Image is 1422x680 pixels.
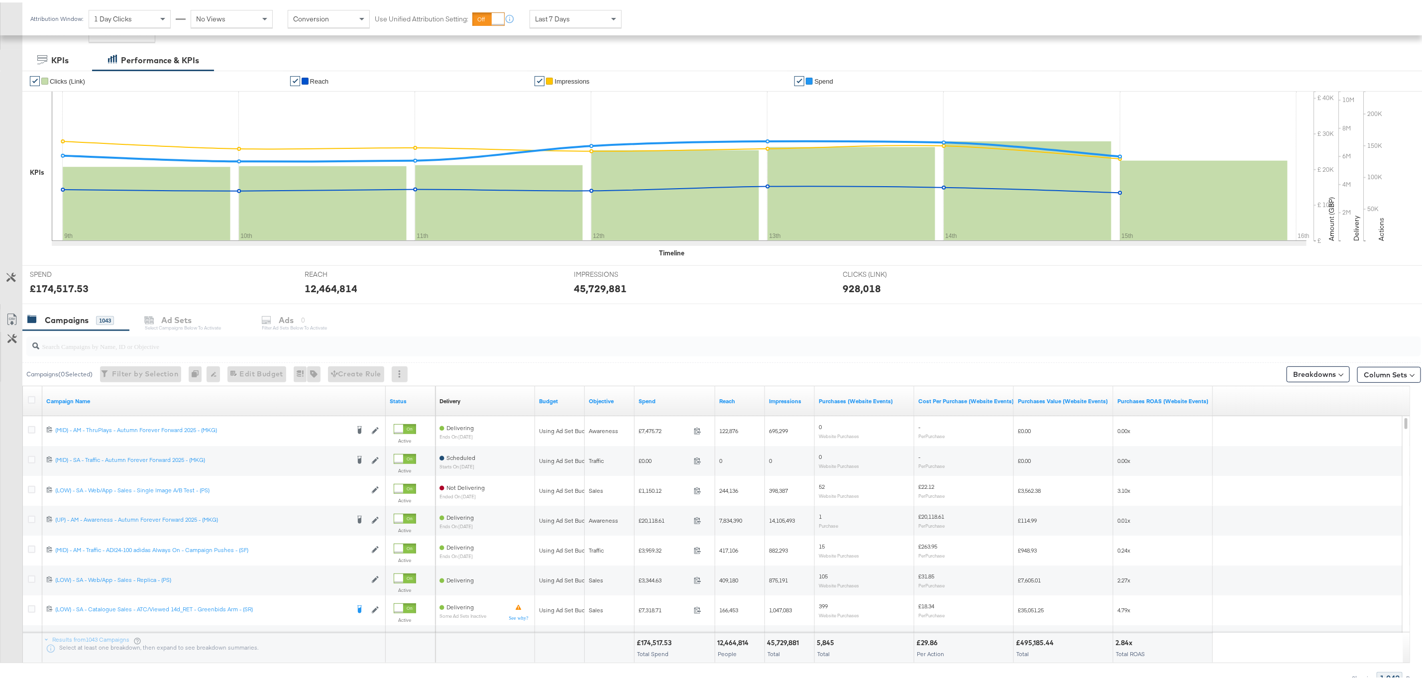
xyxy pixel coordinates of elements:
[769,604,792,611] span: 1,047,083
[589,484,603,492] span: Sales
[1117,425,1130,432] span: 0.00x
[637,648,668,655] span: Total Spend
[819,610,859,616] sub: Website Purchases
[639,544,690,552] span: £3,959.32
[30,74,40,84] a: ✔
[394,495,416,501] label: Active
[819,510,822,518] span: 1
[1018,544,1037,552] span: £948.93
[918,520,945,526] sub: Per Purchase
[439,432,474,437] sub: ends on [DATE]
[55,484,366,492] a: (LOW) - SA - Web/App - Sales - Single Image A/B Test - (PS)
[814,75,833,83] span: Spend
[817,648,830,655] span: Total
[819,480,825,488] span: 52
[917,648,944,655] span: Per Action
[719,574,738,581] span: 409,180
[446,511,474,519] span: Delivering
[719,604,738,611] span: 166,453
[1018,484,1041,492] span: £3,562.38
[446,541,474,549] span: Delivering
[639,604,690,611] span: £7,318.71
[305,279,358,293] div: 12,464,814
[539,574,594,582] div: Using Ad Set Budget
[55,544,366,552] div: (MID) - AM - Traffic - ADI24-100 adidas Always On - Campaign Pushes - (SF)
[1377,215,1386,238] text: Actions
[51,52,69,64] div: KPIs
[50,75,85,83] span: Clicks (Link)
[439,551,474,557] sub: ends on [DATE]
[539,604,594,612] div: Using Ad Set Budget
[30,165,44,175] div: KPIs
[719,544,738,552] span: 417,106
[55,453,349,461] div: (MID) - SA - Traffic - Autumn Forever Forward 2025 - (MKG)
[718,648,737,655] span: People
[769,484,788,492] span: 398,387
[1287,364,1350,380] button: Breakdowns
[843,279,881,293] div: 928,018
[637,636,674,645] div: £174,517.53
[94,12,132,21] span: 1 Day Clicks
[1115,636,1135,645] div: 2.84x
[574,279,627,293] div: 45,729,881
[918,580,945,586] sub: Per Purchase
[1018,574,1041,581] span: £7,605.01
[394,525,416,531] label: Active
[819,460,859,466] sub: Website Purchases
[45,312,89,324] div: Campaigns
[819,570,828,577] span: 105
[819,431,859,437] sub: Website Purchases
[539,454,594,462] div: Using Ad Set Budget
[819,550,859,556] sub: Website Purchases
[46,395,382,403] a: Your campaign name.
[539,484,594,492] div: Using Ad Set Budget
[918,490,945,496] sub: Per Purchase
[539,544,594,552] div: Using Ad Set Budget
[767,636,802,645] div: 45,729,881
[918,570,934,577] span: £31.85
[1018,514,1037,522] span: £114.99
[819,395,910,403] a: The number of times a purchase was made tracked by your Custom Audience pixel on your website aft...
[719,484,738,492] span: 244,136
[539,395,581,403] a: The maximum amount you're willing to spend on your ads, on average each day or over the lifetime ...
[918,451,920,458] span: -
[535,12,570,21] span: Last 7 Days
[55,513,349,523] a: (UP) - AM - Awareness - Autumn Forever Forward 2025 - (MKG)
[817,636,837,645] div: 5,845
[589,574,603,581] span: Sales
[390,395,432,403] a: Shows the current state of your Ad Campaign.
[819,540,825,548] span: 15
[554,75,589,83] span: Impressions
[305,267,380,277] span: REACH
[439,521,474,527] sub: ends on [DATE]
[189,364,207,380] div: 0
[394,614,416,621] label: Active
[719,425,738,432] span: 122,876
[439,395,460,403] div: Delivery
[719,395,761,403] a: The number of people your ad was served to.
[1357,364,1421,380] button: Column Sets
[1018,395,1109,403] a: The total value of the purchase actions tracked by your Custom Audience pixel on your website aft...
[535,74,545,84] a: ✔
[55,573,366,581] div: (LOW) - SA - Web/App - Sales - Replica - (PS)
[819,600,828,607] span: 399
[55,424,349,434] a: (MID) - AM - ThruPlays - Autumn Forever Forward 2025 - (MKG)
[767,648,780,655] span: Total
[394,465,416,471] label: Active
[918,395,1014,403] a: The average cost for each purchase tracked by your Custom Audience pixel on your website after pe...
[769,574,788,581] span: 875,191
[589,454,604,462] span: Traffic
[769,454,772,462] span: 0
[446,481,485,489] span: Not Delivering
[1117,484,1130,492] span: 3.10x
[918,600,934,607] span: £18.34
[639,395,711,403] a: The total amount spent to date.
[1117,544,1130,552] span: 0.24x
[819,421,822,428] span: 0
[918,460,945,466] sub: Per Purchase
[439,461,475,467] sub: starts on [DATE]
[539,425,594,433] div: Using Ad Set Budget
[55,573,366,582] a: (LOW) - SA - Web/App - Sales - Replica - (PS)
[1018,604,1044,611] span: £35,051.25
[375,12,468,21] label: Use Unified Attribution Setting:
